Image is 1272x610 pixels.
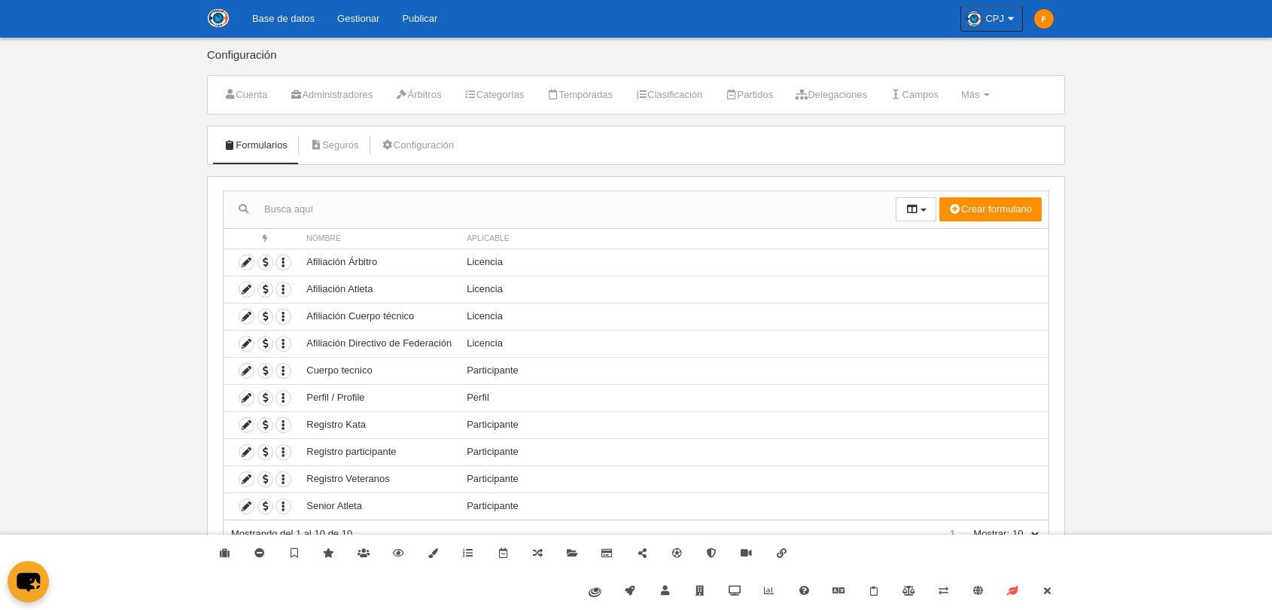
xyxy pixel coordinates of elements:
img: fiware.svg [589,587,601,597]
label: Mostrar: [958,527,1009,541]
td: Senior Atleta [299,493,459,520]
td: Licencia [459,303,1048,330]
a: 1 [947,528,958,539]
td: Participante [459,465,1048,493]
a: Más [953,84,998,106]
a: Temporadas [538,84,621,106]
a: Partidos [717,84,781,106]
button: Crear formulario [939,197,1042,221]
td: Participante [459,411,1048,438]
span: Más [961,89,980,100]
div: Configuración [207,49,1065,75]
td: Participante [459,357,1048,384]
span: CPJ [985,11,1004,26]
a: Árbitros [387,84,449,106]
button: chat-button [8,561,49,602]
td: Perfil [459,384,1048,411]
a: Cuenta [215,84,275,106]
td: Registro participante [299,438,459,465]
img: OahAUokjtesP.30x30.jpg [966,11,981,26]
td: Afiliación Directivo de Federación [299,330,459,357]
a: Formularios [215,134,296,157]
span: Nombre [306,234,341,242]
a: Seguros [302,134,367,157]
span: Mostrando del 1 al 10 de 10 [231,528,352,539]
img: CPJ [208,9,229,27]
td: Registro Kata [299,411,459,438]
td: Participante [459,493,1048,520]
a: Administradores [281,84,381,106]
td: Licencia [459,330,1048,357]
td: Cuerpo tecnico [299,357,459,384]
a: Delegaciones [787,84,875,106]
td: Licencia [459,249,1048,276]
td: Participante [459,438,1048,465]
a: Configuración [373,134,462,157]
td: Afiliación Atleta [299,276,459,303]
input: Busca aquí [224,198,896,221]
td: Perfil / Profile [299,384,459,411]
span: Aplicable [467,234,510,242]
a: CPJ [960,6,1023,32]
a: Clasificación [627,84,711,106]
td: Licencia [459,276,1048,303]
td: Afiliación Árbitro [299,249,459,276]
a: Categorías [455,84,532,106]
img: c2l6ZT0zMHgzMCZmcz05JnRleHQ9RiZiZz1mYjhjMDA%3D.png [1034,9,1054,29]
a: Campos [881,84,947,106]
td: Registro Veteranos [299,465,459,493]
td: Afiliación Cuerpo técnico [299,303,459,330]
